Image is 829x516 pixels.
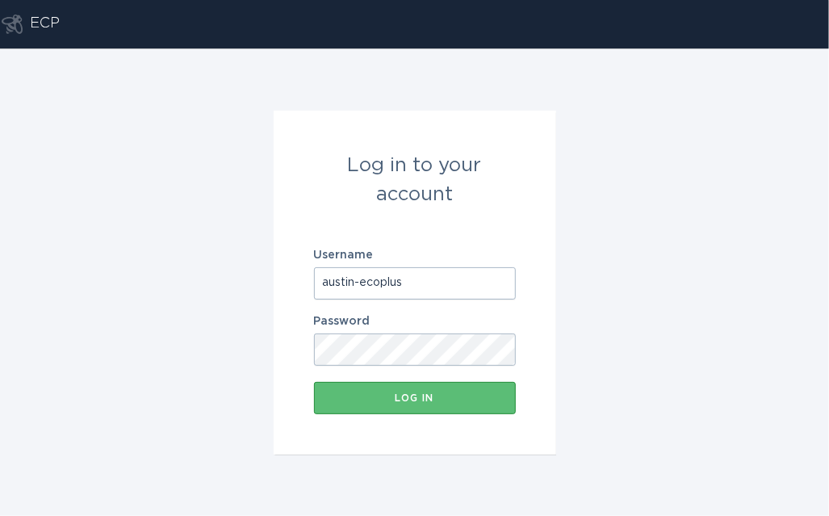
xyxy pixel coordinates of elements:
[314,316,516,327] label: Password
[314,382,516,414] button: Log in
[31,15,61,34] div: ECP
[314,151,516,209] div: Log in to your account
[322,393,508,403] div: Log in
[2,15,23,34] button: Go to dashboard
[314,250,516,261] label: Username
